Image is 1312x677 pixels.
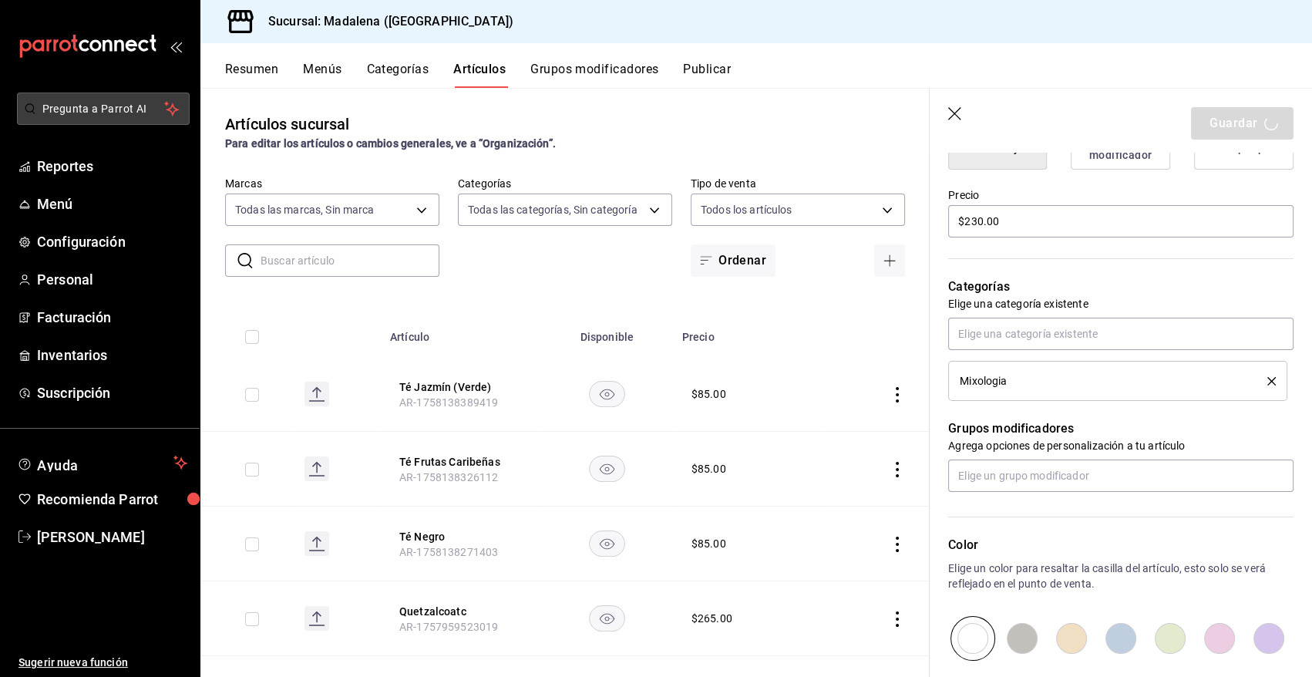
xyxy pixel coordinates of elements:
[589,381,625,407] button: availability-product
[948,438,1293,453] p: Agrega opciones de personalización a tu artículo
[225,62,278,88] button: Resumen
[589,456,625,482] button: availability-product
[890,611,905,627] button: actions
[948,536,1293,554] p: Color
[37,307,187,328] span: Facturación
[225,137,556,150] strong: Para editar los artículos o cambios generales, ve a “Organización”.
[17,93,190,125] button: Pregunta a Parrot AI
[256,12,513,31] h3: Sucursal: Madalena ([GEOGRAPHIC_DATA])
[948,561,1293,591] p: Elige un color para resaltar la casilla del artículo, esto solo se verá reflejado en el punto de ...
[37,527,187,547] span: [PERSON_NAME]
[691,611,732,626] div: $ 265.00
[948,205,1293,237] input: $0.00
[691,536,726,551] div: $ 85.00
[948,190,1293,200] label: Precio
[235,202,375,217] span: Todas las marcas, Sin marca
[691,386,726,402] div: $ 85.00
[691,244,775,277] button: Ordenar
[11,112,190,128] a: Pregunta a Parrot AI
[261,245,439,276] input: Buscar artículo
[303,62,341,88] button: Menús
[381,308,541,357] th: Artículo
[948,278,1293,296] p: Categorías
[691,178,905,189] label: Tipo de venta
[37,489,187,510] span: Recomienda Parrot
[399,529,523,544] button: edit-product-location
[948,460,1293,492] input: Elige un grupo modificador
[225,62,1312,88] div: navigation tabs
[37,194,187,214] span: Menú
[399,454,523,470] button: edit-product-location
[683,62,731,88] button: Publicar
[960,376,1007,386] span: Mixologia
[948,318,1293,350] input: Elige una categoría existente
[225,178,439,189] label: Marcas
[37,345,187,365] span: Inventarios
[673,308,824,357] th: Precio
[589,605,625,632] button: availability-product
[890,387,905,402] button: actions
[1256,377,1276,386] button: delete
[890,537,905,552] button: actions
[225,113,349,136] div: Artículos sucursal
[890,462,905,477] button: actions
[399,604,523,619] button: edit-product-location
[948,419,1293,438] p: Grupos modificadores
[530,62,658,88] button: Grupos modificadores
[589,530,625,557] button: availability-product
[37,231,187,252] span: Configuración
[399,396,498,409] span: AR-1758138389419
[19,655,187,671] span: Sugerir nueva función
[453,62,506,88] button: Artículos
[701,202,792,217] span: Todos los artículos
[367,62,429,88] button: Categorías
[37,453,167,472] span: Ayuda
[948,296,1293,312] p: Elige una categoría existente
[399,379,523,395] button: edit-product-location
[468,202,637,217] span: Todas las categorías, Sin categoría
[37,156,187,177] span: Reportes
[399,546,498,558] span: AR-1758138271403
[541,308,673,357] th: Disponible
[458,178,672,189] label: Categorías
[399,471,498,483] span: AR-1758138326112
[37,382,187,403] span: Suscripción
[399,621,498,633] span: AR-1757959523019
[170,40,182,52] button: open_drawer_menu
[42,101,165,117] span: Pregunta a Parrot AI
[691,461,726,477] div: $ 85.00
[37,269,187,290] span: Personal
